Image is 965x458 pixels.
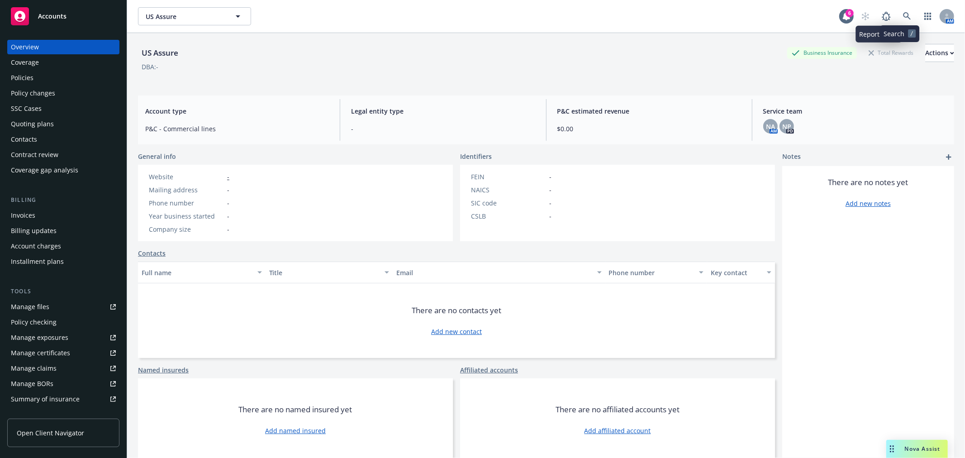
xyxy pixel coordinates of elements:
div: CSLB [471,211,546,221]
a: Add new notes [846,199,891,208]
div: Total Rewards [864,47,918,58]
div: 6 [846,9,854,17]
div: DBA: - [142,62,158,72]
div: Drag to move [886,440,898,458]
span: - [227,211,229,221]
div: Contacts [11,132,37,147]
div: NAICS [471,185,546,195]
span: Identifiers [460,152,492,161]
div: Manage files [11,300,49,314]
button: Title [266,262,393,283]
a: Contacts [7,132,119,147]
div: Manage claims [11,361,57,376]
div: Business Insurance [787,47,857,58]
span: - [227,198,229,208]
span: - [351,124,535,134]
a: Installment plans [7,254,119,269]
a: SSC Cases [7,101,119,116]
span: US Assure [146,12,224,21]
span: - [549,198,551,208]
span: NP [782,122,791,131]
a: Policies [7,71,119,85]
div: Billing updates [11,224,57,238]
div: Title [269,268,380,277]
span: - [549,211,551,221]
a: Policy changes [7,86,119,100]
a: Named insureds [138,365,189,375]
div: Year business started [149,211,223,221]
span: - [227,185,229,195]
button: Full name [138,262,266,283]
span: Notes [782,152,801,162]
button: Actions [925,44,954,62]
div: SIC code [471,198,546,208]
a: Report a Bug [877,7,895,25]
a: Start snowing [856,7,875,25]
span: NA [766,122,775,131]
div: Policy changes [11,86,55,100]
a: - [227,172,229,181]
button: US Assure [138,7,251,25]
span: - [227,224,229,234]
a: Add new contact [431,327,482,336]
span: - [549,185,551,195]
div: Overview [11,40,39,54]
a: Overview [7,40,119,54]
span: P&C - Commercial lines [145,124,329,134]
div: Policy checking [11,315,57,329]
button: Key contact [707,262,775,283]
span: Service team [763,106,947,116]
span: General info [138,152,176,161]
a: Manage certificates [7,346,119,360]
button: Phone number [605,262,707,283]
div: US Assure [138,47,182,59]
span: Legal entity type [351,106,535,116]
span: Open Client Navigator [17,428,84,438]
div: Full name [142,268,252,277]
div: Account charges [11,239,61,253]
a: Coverage gap analysis [7,163,119,177]
div: Billing [7,196,119,205]
a: Accounts [7,4,119,29]
div: Coverage gap analysis [11,163,78,177]
a: Manage claims [7,361,119,376]
a: Manage BORs [7,377,119,391]
a: Manage files [7,300,119,314]
div: Mailing address [149,185,223,195]
span: There are no named insured yet [239,404,352,415]
div: Key contact [711,268,761,277]
div: Company size [149,224,223,234]
div: Website [149,172,223,181]
a: Contacts [138,248,166,258]
a: Summary of insurance [7,392,119,406]
span: Accounts [38,13,67,20]
span: There are no notes yet [828,177,908,188]
span: P&C estimated revenue [557,106,741,116]
div: Phone number [609,268,694,277]
a: Add named insured [265,426,326,435]
div: Installment plans [11,254,64,269]
a: Add affiliated account [585,426,651,435]
span: Nova Assist [905,445,941,453]
a: Contract review [7,148,119,162]
a: Affiliated accounts [460,365,518,375]
div: Quoting plans [11,117,54,131]
a: Billing updates [7,224,119,238]
a: Manage exposures [7,330,119,345]
div: Tools [7,287,119,296]
a: Invoices [7,208,119,223]
span: There are no affiliated accounts yet [556,404,680,415]
a: add [943,152,954,162]
div: Summary of insurance [11,392,80,406]
div: Contract review [11,148,58,162]
div: Invoices [11,208,35,223]
div: Policies [11,71,33,85]
a: Coverage [7,55,119,70]
span: Account type [145,106,329,116]
a: Quoting plans [7,117,119,131]
span: - [549,172,551,181]
div: Email [396,268,591,277]
div: Manage exposures [11,330,68,345]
